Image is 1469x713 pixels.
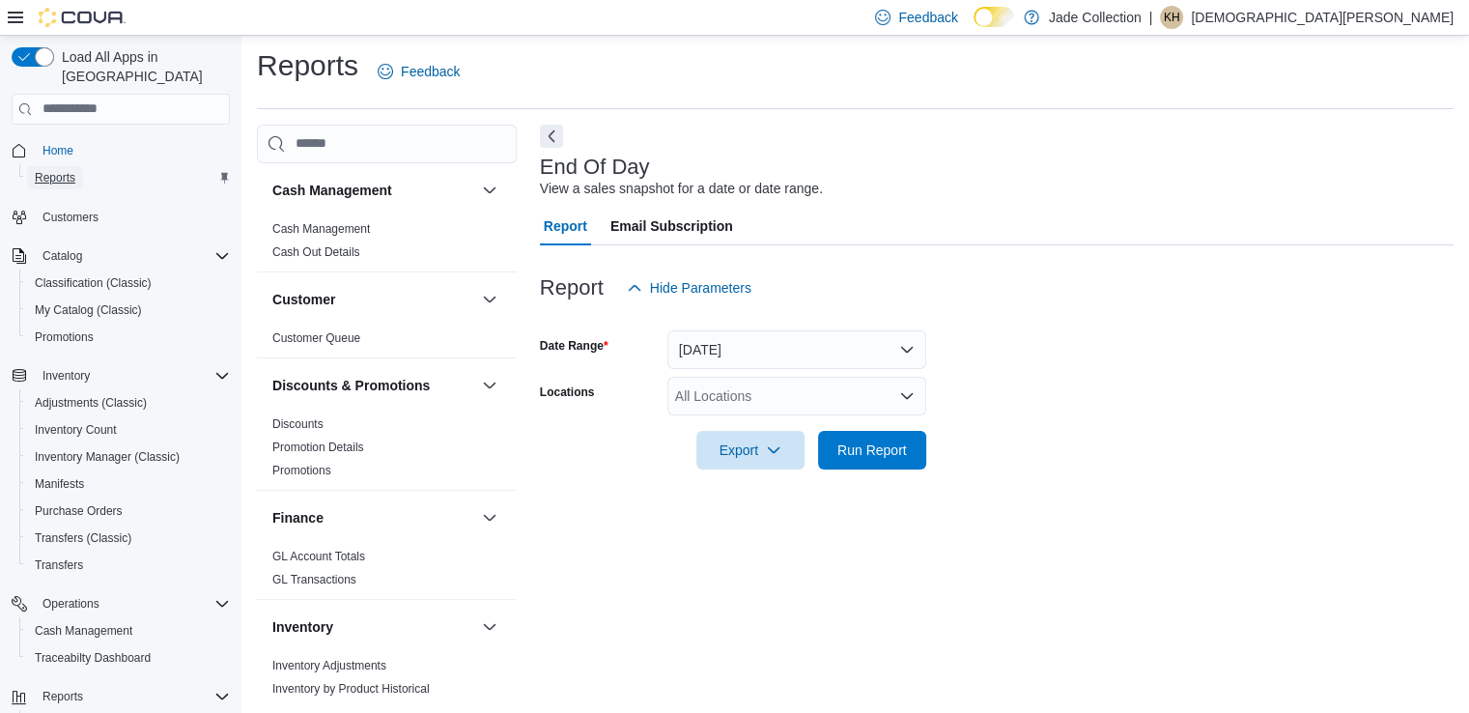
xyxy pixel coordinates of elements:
[35,170,75,185] span: Reports
[27,646,230,670] span: Traceabilty Dashboard
[35,302,142,318] span: My Catalog (Classic)
[35,139,81,162] a: Home
[544,207,587,245] span: Report
[401,62,460,81] span: Feedback
[272,681,430,697] span: Inventory by Product Historical
[42,143,73,158] span: Home
[19,644,238,671] button: Traceabilty Dashboard
[974,7,1014,27] input: Dark Mode
[19,443,238,471] button: Inventory Manager (Classic)
[42,689,83,704] span: Reports
[27,527,139,550] a: Transfers (Classic)
[27,326,101,349] a: Promotions
[272,464,331,477] a: Promotions
[257,545,517,599] div: Finance
[272,290,474,309] button: Customer
[4,136,238,164] button: Home
[540,338,608,354] label: Date Range
[1191,6,1454,29] p: [DEMOGRAPHIC_DATA][PERSON_NAME]
[27,646,158,670] a: Traceabilty Dashboard
[27,299,230,322] span: My Catalog (Classic)
[19,270,238,297] button: Classification (Classic)
[35,364,98,387] button: Inventory
[27,527,230,550] span: Transfers (Classic)
[35,449,180,465] span: Inventory Manager (Classic)
[35,592,107,615] button: Operations
[35,395,147,411] span: Adjustments (Classic)
[257,217,517,271] div: Cash Management
[272,376,430,395] h3: Discounts & Promotions
[19,552,238,579] button: Transfers
[19,297,238,324] button: My Catalog (Classic)
[837,441,907,460] span: Run Report
[27,472,92,496] a: Manifests
[1160,6,1183,29] div: Kristen Hardesty
[540,276,604,299] h3: Report
[540,125,563,148] button: Next
[19,416,238,443] button: Inventory Count
[27,499,230,523] span: Purchase Orders
[272,682,430,696] a: Inventory by Product Historical
[272,463,331,478] span: Promotions
[27,166,83,189] a: Reports
[35,206,106,229] a: Customers
[272,416,324,432] span: Discounts
[4,590,238,617] button: Operations
[35,422,117,438] span: Inventory Count
[898,8,957,27] span: Feedback
[42,248,82,264] span: Catalog
[272,417,324,431] a: Discounts
[35,244,230,268] span: Catalog
[27,271,159,295] a: Classification (Classic)
[35,244,90,268] button: Catalog
[35,364,230,387] span: Inventory
[272,244,360,260] span: Cash Out Details
[1164,6,1180,29] span: KH
[27,619,230,642] span: Cash Management
[974,27,975,28] span: Dark Mode
[19,324,238,351] button: Promotions
[540,179,823,199] div: View a sales snapshot for a date or date range.
[27,445,187,469] a: Inventory Manager (Classic)
[4,683,238,710] button: Reports
[272,658,386,673] span: Inventory Adjustments
[272,181,392,200] h3: Cash Management
[27,499,130,523] a: Purchase Orders
[257,327,517,357] div: Customer
[370,52,467,91] a: Feedback
[35,275,152,291] span: Classification (Classic)
[257,46,358,85] h1: Reports
[818,431,926,470] button: Run Report
[39,8,126,27] img: Cova
[540,385,595,400] label: Locations
[610,207,733,245] span: Email Subscription
[619,269,759,307] button: Hide Parameters
[478,615,501,639] button: Inventory
[4,242,238,270] button: Catalog
[272,331,360,345] a: Customer Queue
[35,592,230,615] span: Operations
[27,299,150,322] a: My Catalog (Classic)
[272,440,364,455] span: Promotion Details
[19,471,238,498] button: Manifests
[27,418,230,442] span: Inventory Count
[42,368,90,384] span: Inventory
[272,222,370,236] a: Cash Management
[272,330,360,346] span: Customer Queue
[272,508,324,528] h3: Finance
[27,166,230,189] span: Reports
[667,330,926,369] button: [DATE]
[272,376,474,395] button: Discounts & Promotions
[35,138,230,162] span: Home
[27,271,230,295] span: Classification (Classic)
[27,326,230,349] span: Promotions
[35,650,151,666] span: Traceabilty Dashboard
[272,617,333,637] h3: Inventory
[27,391,155,414] a: Adjustments (Classic)
[272,245,360,259] a: Cash Out Details
[27,445,230,469] span: Inventory Manager (Classic)
[478,288,501,311] button: Customer
[4,362,238,389] button: Inventory
[42,596,99,612] span: Operations
[19,164,238,191] button: Reports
